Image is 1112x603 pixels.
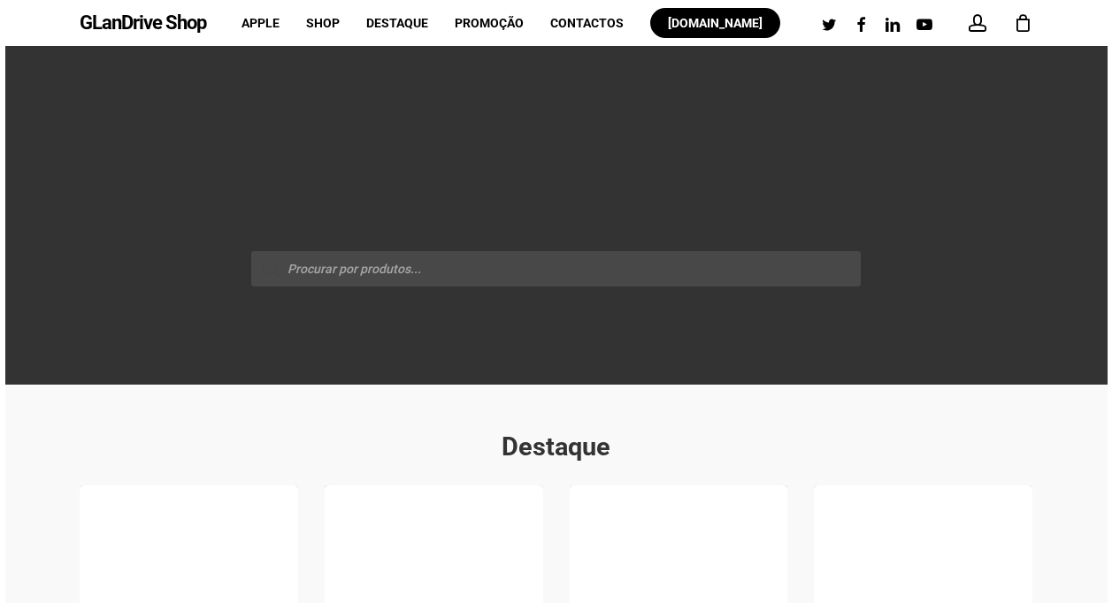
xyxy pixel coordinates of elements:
[550,17,624,29] a: Contactos
[455,17,524,29] a: Promoção
[455,16,524,30] span: Promoção
[650,17,780,29] a: [DOMAIN_NAME]
[366,17,428,29] a: Destaque
[306,16,340,30] span: Shop
[366,16,428,30] span: Destaque
[550,16,624,30] span: Contactos
[242,17,280,29] a: Apple
[306,17,340,29] a: Shop
[80,13,206,33] a: GLanDrive Shop
[668,16,763,30] span: [DOMAIN_NAME]
[66,431,1046,463] h2: Destaque
[242,16,280,30] span: Apple
[251,251,861,286] input: Procurar por produtos...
